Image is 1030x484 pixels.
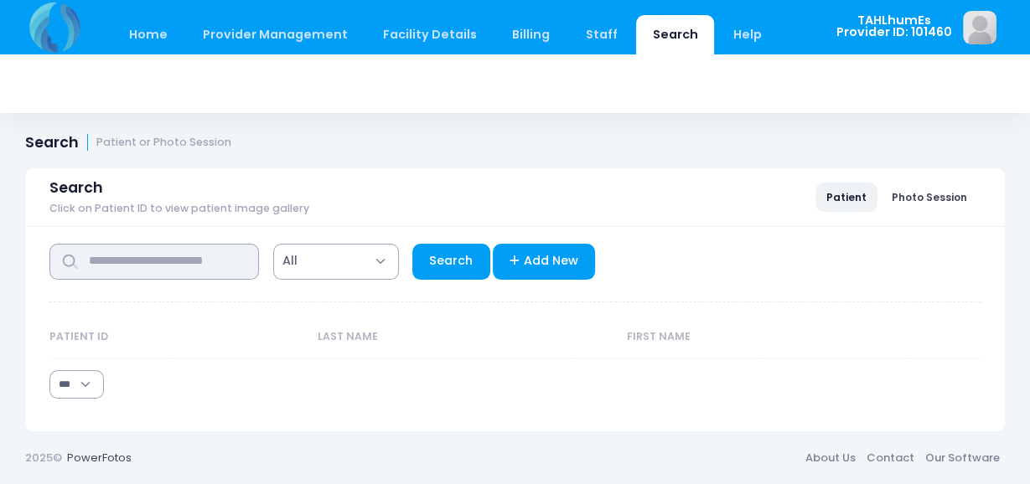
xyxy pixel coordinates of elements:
th: Patient ID [49,316,308,359]
a: PowerFotos [67,450,132,466]
a: Search [412,244,490,280]
small: Patient or Photo Session [96,136,231,149]
th: Last Name [309,316,619,359]
span: 2025© [25,450,62,466]
a: Patient [815,183,877,211]
span: All [282,252,298,270]
h1: Search [25,134,231,152]
a: Our Software [919,443,1005,473]
a: Home [112,15,184,54]
a: Search [636,15,714,54]
a: Provider Management [186,15,364,54]
a: Photo Session [881,183,978,211]
th: First Name [619,316,941,359]
a: About Us [800,443,861,473]
span: Click on Patient ID to view patient image gallery [49,203,309,215]
a: Help [717,15,779,54]
img: image [963,11,996,44]
a: Staff [569,15,634,54]
a: Billing [496,15,567,54]
span: All [273,244,399,280]
span: Search [49,179,103,197]
a: Facility Details [367,15,494,54]
span: TAHLhumEs Provider ID: 101460 [836,14,952,39]
a: Contact [861,443,919,473]
a: Add New [493,244,596,280]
